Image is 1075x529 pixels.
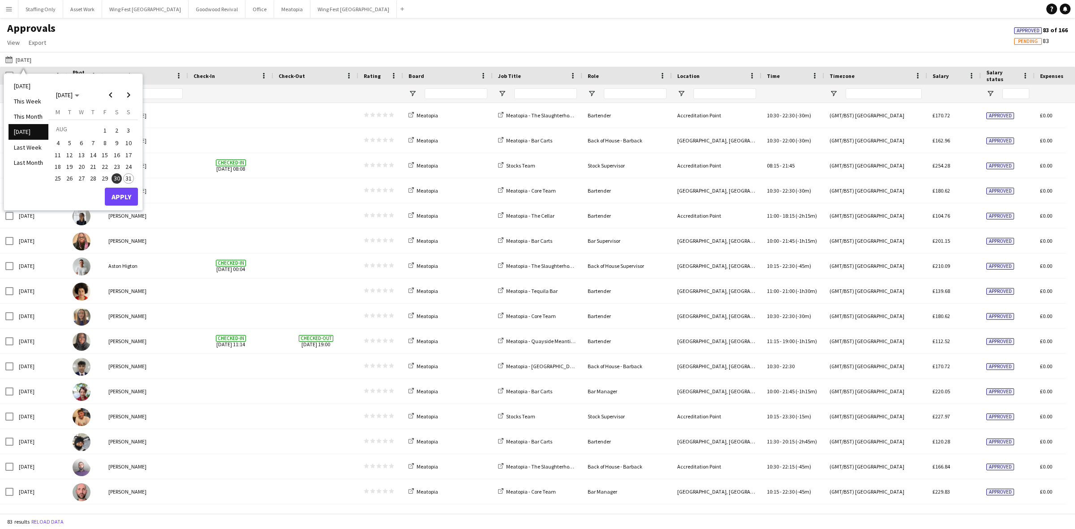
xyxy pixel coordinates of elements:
div: Bar Supervisor [582,228,672,253]
span: Meatopia - Bar Carts [506,237,552,244]
div: Accreditation Point [672,103,761,128]
span: Check-In [193,73,215,79]
span: Meatopia - The Slaughterhouse BOH [506,262,589,269]
span: 1 [99,124,110,137]
span: 17 [123,150,134,160]
span: 83 [1014,37,1049,45]
div: Back of House - Barback [582,128,672,153]
a: Meatopia [408,488,438,495]
span: 11 [52,150,63,160]
span: 22 [99,161,110,172]
div: [DATE] [13,429,67,454]
div: (GMT/BST) [GEOGRAPHIC_DATA] [824,304,927,328]
div: [GEOGRAPHIC_DATA], [GEOGRAPHIC_DATA], [GEOGRAPHIC_DATA] [672,254,761,278]
span: Photo [73,69,87,82]
div: [PERSON_NAME] [103,379,188,404]
span: - [780,162,782,169]
span: Meatopia [417,187,438,194]
div: Bartender [582,429,672,454]
button: 11-08-2025 [52,149,64,161]
div: [GEOGRAPHIC_DATA], [GEOGRAPHIC_DATA], [GEOGRAPHIC_DATA] [672,379,761,404]
button: Open Filter Menu [830,90,838,98]
a: Meatopia [408,388,438,395]
a: Meatopia [408,212,438,219]
button: 02-08-2025 [111,123,122,137]
button: Staffing Only [18,0,63,18]
span: Meatopia [417,288,438,294]
span: T [91,108,95,116]
button: 14-08-2025 [87,149,99,161]
button: [DATE] [4,54,33,65]
span: £0.00 [1040,137,1052,144]
button: Reload data [30,517,65,527]
span: 5 [64,138,75,149]
div: [PERSON_NAME] [103,404,188,429]
img: Aston Higton [73,258,90,275]
input: Role Filter Input [604,88,666,99]
a: Stocks Team [498,413,535,420]
span: Meatopia - Core Team [506,488,556,495]
div: [PERSON_NAME] [103,304,188,328]
div: Aston Higton [103,254,188,278]
span: Approved [1017,28,1040,34]
span: Rating [364,73,381,79]
span: Salary [933,73,949,79]
span: 23 [112,161,122,172]
div: [PERSON_NAME] [103,103,188,128]
span: Meatopia [417,112,438,119]
button: Wing Fest [GEOGRAPHIC_DATA] [310,0,397,18]
span: 12 [64,150,75,160]
button: 10-08-2025 [123,137,134,149]
div: (GMT/BST) [GEOGRAPHIC_DATA] [824,254,927,278]
button: Open Filter Menu [677,90,685,98]
div: Bartender [582,203,672,228]
div: [PERSON_NAME] [103,178,188,203]
span: Expenses [1040,73,1063,79]
button: Goodwood Revival [189,0,245,18]
div: Stock Supervisor [582,153,672,178]
button: 18-08-2025 [52,161,64,172]
span: Meatopia [417,137,438,144]
div: [GEOGRAPHIC_DATA], [GEOGRAPHIC_DATA], [GEOGRAPHIC_DATA] [672,304,761,328]
input: Salary status Filter Input [1002,88,1029,99]
a: Meatopia - Bar Carts [498,237,552,244]
span: Meatopia [417,488,438,495]
span: Meatopia - Bar Carts [506,388,552,395]
span: Stocks Team [506,413,535,420]
button: Open Filter Menu [588,90,596,98]
span: - [780,137,782,144]
span: 22:30 [783,112,795,119]
span: Approved [986,112,1014,119]
span: Meatopia [417,338,438,344]
a: Meatopia [408,112,438,119]
div: (GMT/BST) [GEOGRAPHIC_DATA] [824,279,927,303]
span: Meatopia [417,237,438,244]
button: Next month [120,86,138,104]
div: (GMT/BST) [GEOGRAPHIC_DATA] [824,203,927,228]
span: Time [767,73,780,79]
div: [DATE] [13,454,67,479]
div: Accreditation Point [672,203,761,228]
a: Meatopia - Core Team [498,187,556,194]
a: Meatopia - The Slaughterhouse BOH [498,463,589,470]
span: 16 [112,150,122,160]
div: [GEOGRAPHIC_DATA], [GEOGRAPHIC_DATA], [GEOGRAPHIC_DATA] [672,329,761,353]
button: Office [245,0,274,18]
span: Meatopia - Core Team [506,313,556,319]
span: Meatopia [417,262,438,269]
span: Meatopia - Tequila Bar [506,288,558,294]
input: Job Title Filter Input [514,88,577,99]
span: 6 [76,138,87,149]
div: [DATE] [13,279,67,303]
div: [GEOGRAPHIC_DATA], [GEOGRAPHIC_DATA], [GEOGRAPHIC_DATA] [672,228,761,253]
button: 01-08-2025 [99,123,111,137]
span: 20 [76,161,87,172]
img: Anneasa Grandison [73,232,90,250]
div: [PERSON_NAME] [103,228,188,253]
span: Meatopia - Bar Carts [506,137,552,144]
div: [DATE] [13,304,67,328]
span: 18 [52,161,63,172]
button: Open Filter Menu [498,90,506,98]
a: Meatopia [408,313,438,319]
a: View [4,37,23,48]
